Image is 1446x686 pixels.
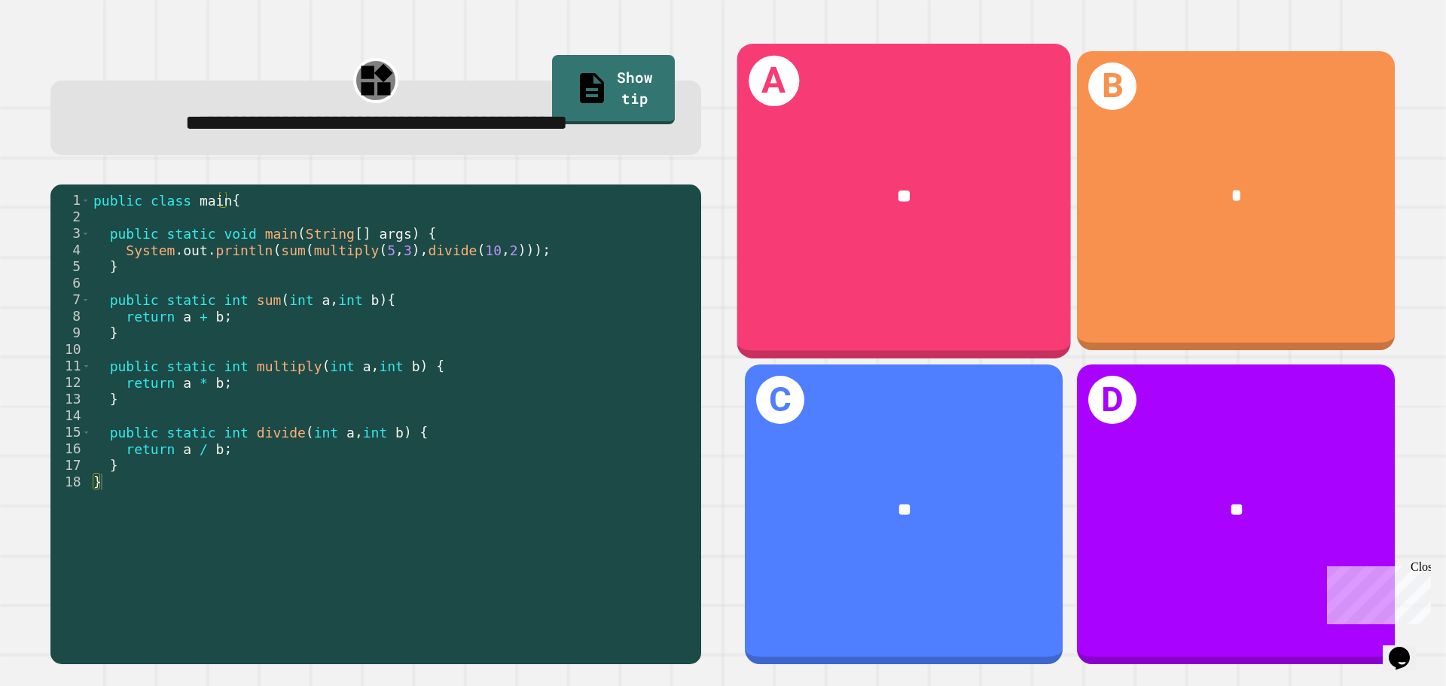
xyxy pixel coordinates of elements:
div: 17 [50,457,90,474]
a: Show tip [552,55,675,124]
div: 7 [50,291,90,308]
h1: C [756,376,804,424]
div: Chat with us now!Close [6,6,104,96]
iframe: chat widget [1321,560,1431,624]
h1: B [1088,63,1136,111]
div: 16 [50,441,90,457]
div: 18 [50,474,90,490]
span: Toggle code folding, rows 7 through 9 [81,291,90,308]
h1: A [749,55,799,105]
div: 2 [50,209,90,225]
iframe: chat widget [1383,626,1431,671]
div: 5 [50,258,90,275]
div: 4 [50,242,90,258]
span: Toggle code folding, rows 11 through 13 [82,358,90,374]
div: 8 [50,308,90,325]
div: 6 [50,275,90,291]
span: Toggle code folding, rows 15 through 17 [82,424,90,441]
div: 11 [50,358,90,374]
div: 14 [50,407,90,424]
h1: D [1088,376,1136,424]
span: Toggle code folding, rows 3 through 5 [81,225,90,242]
div: 10 [50,341,90,358]
div: 13 [50,391,90,407]
div: 15 [50,424,90,441]
span: Toggle code folding, rows 1 through 18 [81,192,90,209]
div: 9 [50,325,90,341]
div: 12 [50,374,90,391]
div: 1 [50,192,90,209]
div: 3 [50,225,90,242]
